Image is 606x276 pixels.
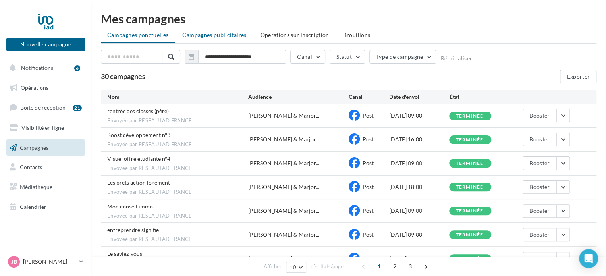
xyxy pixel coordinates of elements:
span: Envoyée par RESEAU IAD FRANCE [107,189,248,196]
span: Post [363,231,374,238]
span: Post [363,255,374,262]
div: terminée [455,185,483,190]
div: [DATE] 18:00 [389,183,449,191]
span: Post [363,136,374,143]
span: Campagnes [20,144,48,151]
div: Date d'envoi [389,93,449,101]
button: Booster [523,109,556,122]
a: Visibilité en ligne [5,120,87,136]
div: terminée [455,137,483,143]
div: [DATE] 18:00 [389,255,449,262]
a: Boîte de réception21 [5,99,87,116]
div: Open Intercom Messenger [579,249,598,268]
span: [PERSON_NAME] & Marjor... [248,112,319,120]
span: Visibilité en ligne [21,124,64,131]
a: JB [PERSON_NAME] [6,254,85,269]
div: terminée [455,161,483,166]
span: Post [363,112,374,119]
button: 10 [286,262,306,273]
span: [PERSON_NAME] & Marjor... [248,231,319,239]
span: Post [363,183,374,190]
button: Type de campagne [369,50,436,64]
button: Booster [523,228,556,241]
div: terminée [455,208,483,214]
div: Canal [349,93,389,101]
span: Boîte de réception [20,104,66,111]
span: JB [11,258,17,266]
span: Envoyée par RESEAU IAD FRANCE [107,212,248,220]
span: Médiathèque [20,183,52,190]
button: Statut [330,50,365,64]
div: [DATE] 09:00 [389,159,449,167]
span: 10 [289,264,296,270]
span: Notifications [21,64,53,71]
span: Afficher [264,263,282,270]
span: Brouillons [343,31,371,38]
span: Campagnes publicitaires [182,31,246,38]
span: Post [363,160,374,166]
div: terminée [455,232,483,237]
a: Opérations [5,79,87,96]
div: terminée [455,256,483,261]
button: Booster [523,133,556,146]
div: Mes campagnes [101,13,596,25]
div: Nom [107,93,248,101]
div: [DATE] 16:00 [389,135,449,143]
span: Envoyée par RESEAU IAD FRANCE [107,236,248,243]
div: terminée [455,114,483,119]
span: 3 [404,260,417,273]
span: [PERSON_NAME] & Marjor... [248,255,319,262]
span: Le saviez-vous [107,250,142,257]
a: Contacts [5,159,87,176]
button: Booster [523,180,556,194]
div: Audience [248,93,349,101]
a: Médiathèque [5,179,87,195]
span: Mon conseil immo [107,203,153,210]
span: 1 [373,260,386,273]
button: Booster [523,204,556,218]
button: Canal [290,50,325,64]
div: 21 [73,105,82,111]
div: État [449,93,510,101]
button: Booster [523,252,556,265]
span: Calendrier [20,203,46,210]
div: [DATE] 09:00 [389,231,449,239]
div: [DATE] 09:00 [389,112,449,120]
span: [PERSON_NAME] & Marjor... [248,183,319,191]
span: Opérations [21,84,48,91]
span: [PERSON_NAME] & Marjor... [248,207,319,215]
button: Exporter [560,70,596,83]
span: résultats/page [311,263,344,270]
div: 6 [74,65,80,71]
span: Boost développement n°3 [107,131,170,138]
p: [PERSON_NAME] [23,258,76,266]
span: Envoyée par RESEAU IAD FRANCE [107,141,248,148]
span: Operations sur inscription [260,31,329,38]
span: 30 campagnes [101,72,145,81]
span: Visuel offre étudiante n°4 [107,155,170,162]
span: 2 [388,260,401,273]
span: entreprendre signifie [107,226,159,233]
span: Contacts [20,164,42,170]
span: Envoyée par RESEAU IAD FRANCE [107,165,248,172]
div: [DATE] 09:00 [389,207,449,215]
button: Notifications 6 [5,60,83,76]
span: [PERSON_NAME] & Marjor... [248,159,319,167]
a: Calendrier [5,199,87,215]
span: [PERSON_NAME] & Marjor... [248,135,319,143]
span: Les prêts action logement [107,179,170,186]
button: Booster [523,156,556,170]
button: Réinitialiser [440,55,472,62]
span: rentrée des classes (père) [107,108,169,114]
a: Campagnes [5,139,87,156]
span: Envoyée par RESEAU IAD FRANCE [107,117,248,124]
button: Nouvelle campagne [6,38,85,51]
span: Post [363,207,374,214]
